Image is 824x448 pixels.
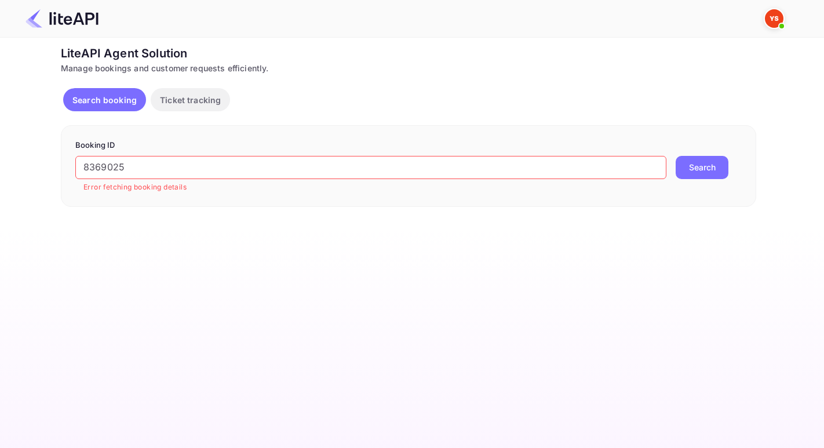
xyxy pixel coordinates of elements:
img: LiteAPI Logo [25,9,99,28]
p: Booking ID [75,140,742,151]
input: Enter Booking ID (e.g., 63782194) [75,156,666,179]
div: LiteAPI Agent Solution [61,45,756,62]
p: Search booking [72,94,137,106]
p: Error fetching booking details [83,181,658,193]
div: Manage bookings and customer requests efficiently. [61,62,756,74]
button: Search [676,156,728,179]
img: Yandex Support [765,9,783,28]
p: Ticket tracking [160,94,221,106]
